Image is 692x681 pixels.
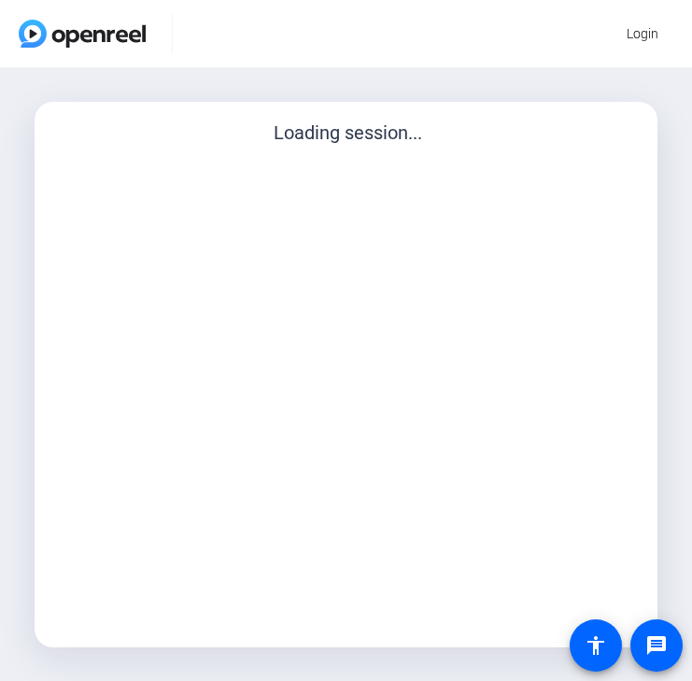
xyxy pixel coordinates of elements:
mat-icon: accessibility [585,634,607,657]
button: Login [612,17,673,50]
p: Loading session... [51,119,644,147]
mat-icon: message [645,634,668,657]
img: OpenReel logo [19,20,146,48]
span: Login [627,24,658,44]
